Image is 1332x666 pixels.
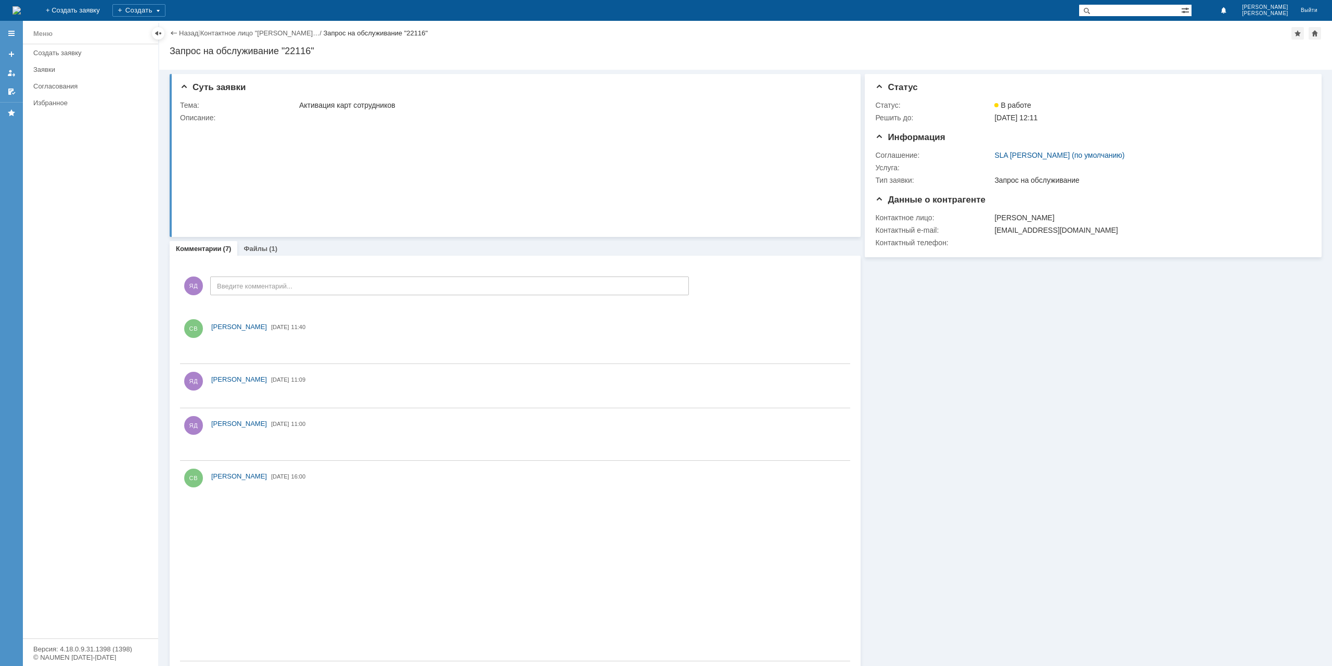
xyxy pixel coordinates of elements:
div: Описание: [180,114,846,122]
a: Создать заявку [3,46,20,62]
span: [DATE] [271,421,289,427]
div: Создать [112,4,165,17]
div: | [198,29,200,36]
span: Суть заявки [180,82,246,92]
a: Назад [179,29,198,37]
div: Версия: 4.18.0.9.31.1398 (1398) [33,646,148,652]
a: SLA [PERSON_NAME] (по умолчанию) [994,151,1124,159]
span: [PERSON_NAME] [1242,10,1288,17]
div: Контактный телефон: [875,238,992,247]
div: Запрос на обслуживание [994,176,1304,184]
div: Активация карт сотрудников [299,101,843,109]
span: [DATE] 12:11 [994,114,1038,122]
span: [DATE] [271,473,289,480]
div: © NAUMEN [DATE]-[DATE] [33,654,148,661]
a: [PERSON_NAME] [211,374,267,385]
span: 16:00 [291,473,306,480]
img: logo [12,6,21,15]
div: Добавить в избранное [1291,27,1304,40]
span: 11:00 [291,421,306,427]
span: [DATE] [271,376,289,383]
div: Тема: [180,101,297,109]
div: Меню [33,28,53,40]
div: Соглашение: [875,151,992,159]
div: Запрос на обслуживание "22116" [323,29,428,37]
div: Контактное лицо: [875,213,992,222]
span: [PERSON_NAME] [211,420,267,428]
div: Тип заявки: [875,176,992,184]
div: Решить до: [875,114,992,122]
div: Согласования [33,82,152,90]
a: [PERSON_NAME] [211,419,267,429]
div: (1) [269,245,277,253]
div: / [200,29,324,37]
div: Сделать домашней страницей [1309,27,1321,40]
a: Контактное лицо "[PERSON_NAME]… [200,29,320,37]
div: [PERSON_NAME] [994,213,1304,222]
div: Заявки [33,66,152,73]
a: Комментарии [176,245,222,253]
div: Скрыть меню [152,27,164,40]
span: [DATE] [271,324,289,330]
span: ЯД [184,277,203,295]
span: В работе [994,101,1031,109]
a: Мои заявки [3,65,20,81]
div: Статус: [875,101,992,109]
div: (7) [223,245,232,253]
span: Расширенный поиск [1181,5,1192,15]
a: Мои согласования [3,83,20,100]
span: [PERSON_NAME] [211,375,267,383]
span: Данные о контрагенте [875,195,985,205]
span: 11:09 [291,376,306,383]
div: Избранное [33,99,140,107]
a: [PERSON_NAME] [211,322,267,332]
a: Заявки [29,61,156,78]
a: Согласования [29,78,156,94]
div: Контактный e-mail: [875,226,992,234]
div: Услуга: [875,164,992,172]
a: Создать заявку [29,45,156,61]
span: Информация [875,132,945,142]
div: Запрос на обслуживание "22116" [170,46,1322,56]
a: Файлы [244,245,267,253]
span: [PERSON_NAME] [1242,4,1288,10]
span: 11:40 [291,324,306,330]
a: [PERSON_NAME] [211,471,267,482]
div: [EMAIL_ADDRESS][DOMAIN_NAME] [994,226,1304,234]
div: Создать заявку [33,49,152,57]
span: [PERSON_NAME] [211,472,267,480]
span: Статус [875,82,917,92]
span: [PERSON_NAME] [211,323,267,331]
a: Перейти на домашнюю страницу [12,6,21,15]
